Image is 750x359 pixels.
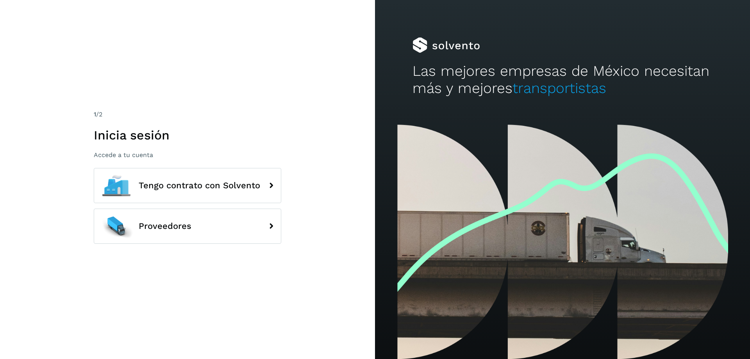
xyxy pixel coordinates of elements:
[94,168,281,203] button: Tengo contrato con Solvento
[139,181,260,190] span: Tengo contrato con Solvento
[94,111,96,118] span: 1
[139,221,191,231] span: Proveedores
[94,209,281,244] button: Proveedores
[412,63,712,97] h2: Las mejores empresas de México necesitan más y mejores
[94,110,281,119] div: /2
[94,128,281,143] h1: Inicia sesión
[94,151,281,159] p: Accede a tu cuenta
[512,80,606,96] span: transportistas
